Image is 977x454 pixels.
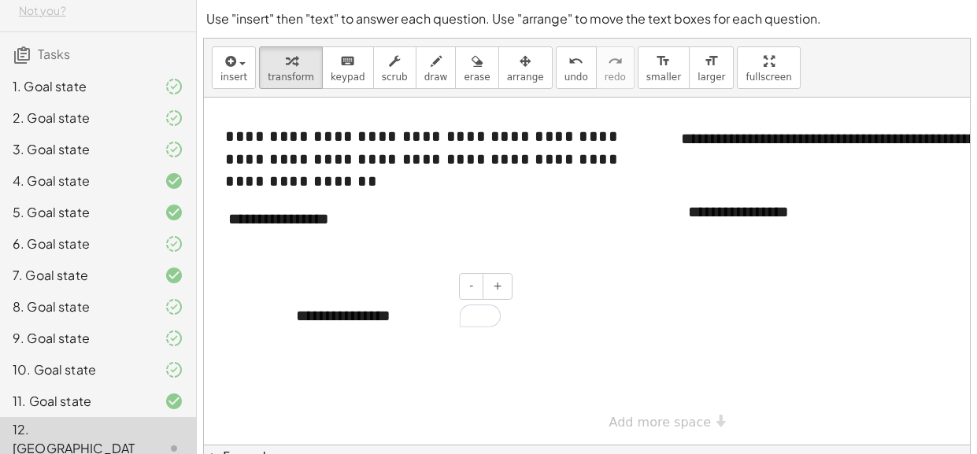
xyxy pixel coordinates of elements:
[656,52,671,71] i: format_size
[13,234,139,253] div: 6. Goal state
[13,109,139,127] div: 2. Goal state
[165,140,183,159] i: Task finished and part of it marked as correct.
[564,72,588,83] span: undo
[469,279,473,292] span: -
[165,329,183,348] i: Task finished and part of it marked as correct.
[737,46,800,89] button: fullscreen
[13,203,139,222] div: 5. Goal state
[322,46,374,89] button: keyboardkeypad
[13,392,139,411] div: 11. Goal state
[165,297,183,316] i: Task finished and part of it marked as correct.
[689,46,734,89] button: format_sizelarger
[424,72,448,83] span: draw
[416,46,457,89] button: draw
[19,3,183,19] div: Not you?
[165,360,183,379] i: Task finished and part of it marked as correct.
[220,72,247,83] span: insert
[483,273,513,300] button: +
[331,72,365,83] span: keypad
[507,72,544,83] span: arrange
[638,46,690,89] button: format_sizesmaller
[568,52,583,71] i: undo
[596,46,635,89] button: redoredo
[268,72,314,83] span: transform
[382,72,408,83] span: scrub
[280,289,516,343] div: To enrich screen reader interactions, please activate Accessibility in Grammarly extension settings
[698,72,725,83] span: larger
[212,46,256,89] button: insert
[605,72,626,83] span: redo
[13,77,139,96] div: 1. Goal state
[455,46,498,89] button: erase
[259,46,323,89] button: transform
[13,360,139,379] div: 10. Goal state
[340,52,355,71] i: keyboard
[609,415,712,430] span: Add more space
[459,273,483,300] button: -
[13,140,139,159] div: 3. Goal state
[13,329,139,348] div: 9. Goal state
[13,297,139,316] div: 8. Goal state
[13,172,139,190] div: 4. Goal state
[165,77,183,96] i: Task finished and part of it marked as correct.
[746,72,791,83] span: fullscreen
[165,172,183,190] i: Task finished and correct.
[165,266,183,285] i: Task finished and correct.
[13,266,139,285] div: 7. Goal state
[165,109,183,127] i: Task finished and part of it marked as correct.
[493,279,502,292] span: +
[165,234,183,253] i: Task finished and part of it marked as correct.
[38,46,70,62] span: Tasks
[464,72,490,83] span: erase
[165,203,183,222] i: Task finished and correct.
[206,9,968,28] p: Use "insert" then "text" to answer each question. Use "arrange" to move the text boxes for each q...
[608,52,623,71] i: redo
[498,46,553,89] button: arrange
[165,392,183,411] i: Task finished and correct.
[373,46,416,89] button: scrub
[556,46,597,89] button: undoundo
[646,72,681,83] span: smaller
[704,52,719,71] i: format_size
